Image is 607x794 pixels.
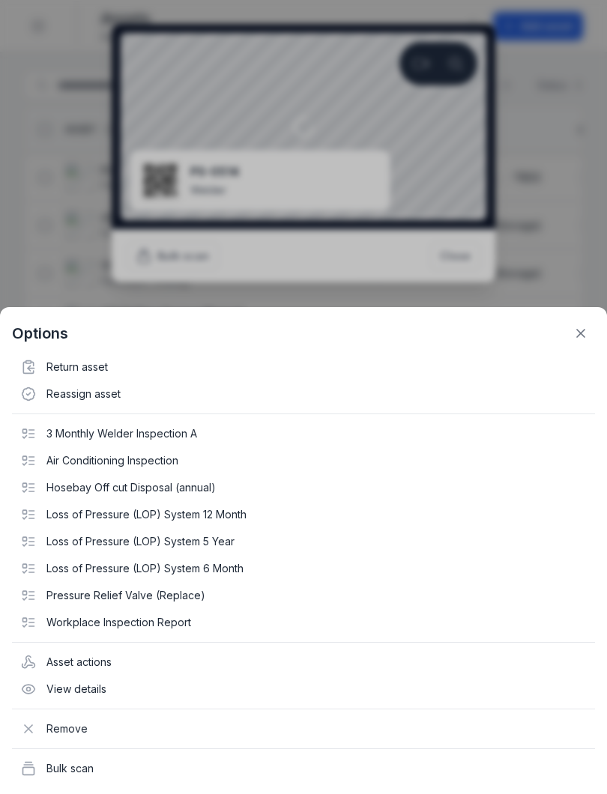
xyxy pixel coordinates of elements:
div: View details [12,676,595,703]
div: Loss of Pressure (LOP) System 5 Year [12,528,595,555]
div: Loss of Pressure (LOP) System 12 Month [12,501,595,528]
div: Workplace Inspection Report [12,609,595,636]
div: Air Conditioning Inspection [12,447,595,474]
div: Hosebay Off cut Disposal (annual) [12,474,595,501]
div: Bulk scan [12,755,595,782]
div: Loss of Pressure (LOP) System 6 Month [12,555,595,582]
div: Pressure Relief Valve (Replace) [12,582,595,609]
strong: Options [12,323,68,344]
div: Return asset [12,354,595,381]
div: Remove [12,715,595,742]
div: 3 Monthly Welder Inspection A [12,420,595,447]
div: Asset actions [12,649,595,676]
div: Reassign asset [12,381,595,407]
